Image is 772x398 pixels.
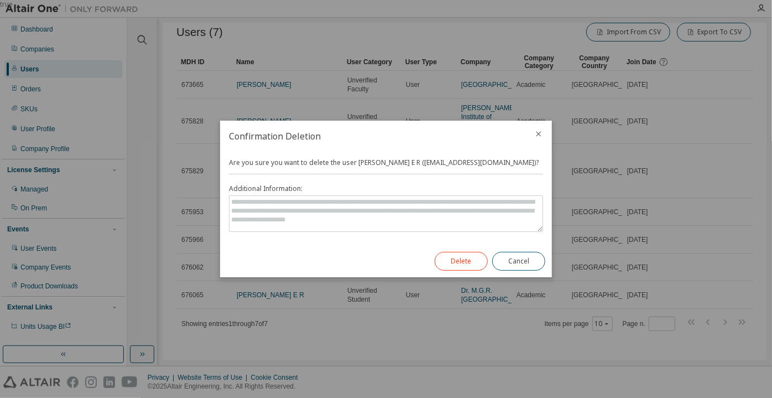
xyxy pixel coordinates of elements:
h2: Confirmation Deletion [220,121,525,152]
label: Additional Information: [229,184,543,193]
button: Delete [435,252,488,271]
button: close [534,130,543,138]
button: Cancel [492,252,545,271]
div: Are you sure you want to delete the user [PERSON_NAME] E R ([EMAIL_ADDRESS][DOMAIN_NAME])? [229,158,543,232]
